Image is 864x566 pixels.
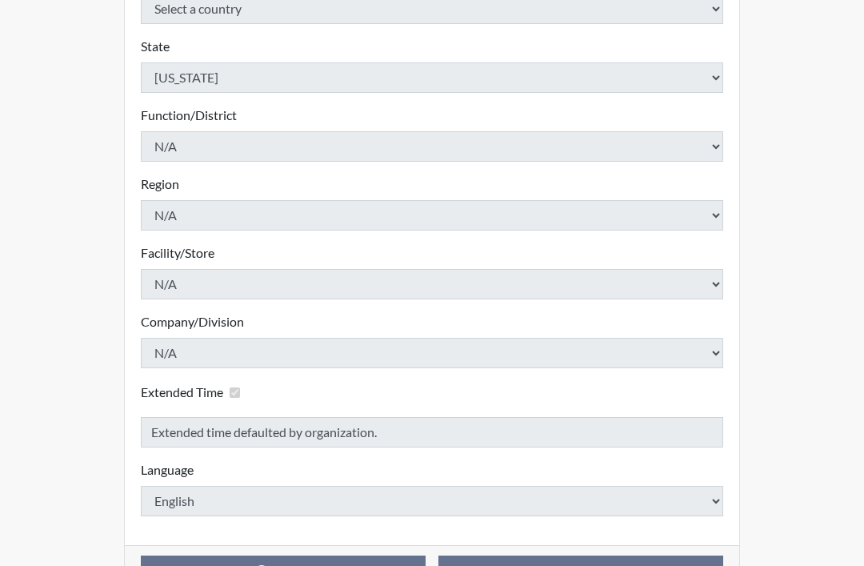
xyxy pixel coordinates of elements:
label: Company/Division [141,312,244,331]
div: Checking this box will provide the interviewee with an accomodation of extra time to answer each ... [141,381,246,404]
label: State [141,37,170,56]
label: Extended Time [141,383,223,402]
label: Function/District [141,106,237,125]
label: Region [141,175,179,194]
label: Facility/Store [141,243,214,263]
input: Reason for Extension [141,417,723,448]
label: Language [141,460,194,480]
